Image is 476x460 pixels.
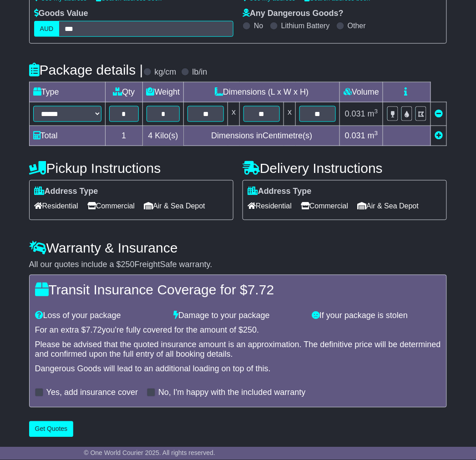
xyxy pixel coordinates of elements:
[248,283,274,298] span: 7.72
[29,161,233,176] h4: Pickup Instructions
[35,340,441,360] div: Please be advised that the quoted insurance amount is an approximation. The definitive price will...
[435,109,443,118] a: Remove this item
[340,82,383,102] td: Volume
[228,102,240,126] td: x
[35,326,441,336] div: For an extra $ you're fully covered for the amount of $ .
[29,126,105,146] td: Total
[86,326,102,335] span: 7.72
[375,130,378,136] sup: 3
[281,21,330,30] label: Lithium Battery
[192,67,208,77] label: lb/in
[155,67,177,77] label: kg/cm
[34,21,60,37] label: AUD
[34,199,78,213] span: Residential
[243,161,447,176] h4: Delivery Instructions
[35,283,441,298] h4: Transit Insurance Coverage for $
[29,62,143,77] h4: Package details |
[435,131,443,140] a: Add new item
[84,450,215,457] span: © One World Courier 2025. All rights reserved.
[142,126,184,146] td: Kilo(s)
[248,199,292,213] span: Residential
[29,82,105,102] td: Type
[368,131,378,140] span: m
[254,21,263,30] label: No
[144,199,205,213] span: Air & Sea Depot
[46,388,138,398] label: Yes, add insurance cover
[87,199,135,213] span: Commercial
[368,109,378,118] span: m
[345,131,365,140] span: 0.031
[29,421,74,437] button: Get Quotes
[248,187,312,197] label: Address Type
[358,199,419,213] span: Air & Sea Depot
[284,102,296,126] td: x
[243,326,257,335] span: 250
[29,241,447,256] h4: Warranty & Insurance
[35,364,441,374] div: Dangerous Goods will lead to an additional loading on top of this.
[34,187,98,197] label: Address Type
[375,108,378,115] sup: 3
[169,311,307,321] div: Damage to your package
[301,199,348,213] span: Commercial
[121,260,135,269] span: 250
[348,21,366,30] label: Other
[243,9,344,19] label: Any Dangerous Goods?
[30,311,169,321] div: Loss of your package
[148,131,152,140] span: 4
[184,126,340,146] td: Dimensions in Centimetre(s)
[307,311,446,321] div: If your package is stolen
[142,82,184,102] td: Weight
[184,82,340,102] td: Dimensions (L x W x H)
[158,388,306,398] label: No, I'm happy with the included warranty
[29,260,447,270] div: All our quotes include a $ FreightSafe warranty.
[105,82,142,102] td: Qty
[34,9,88,19] label: Goods Value
[345,109,365,118] span: 0.031
[105,126,142,146] td: 1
